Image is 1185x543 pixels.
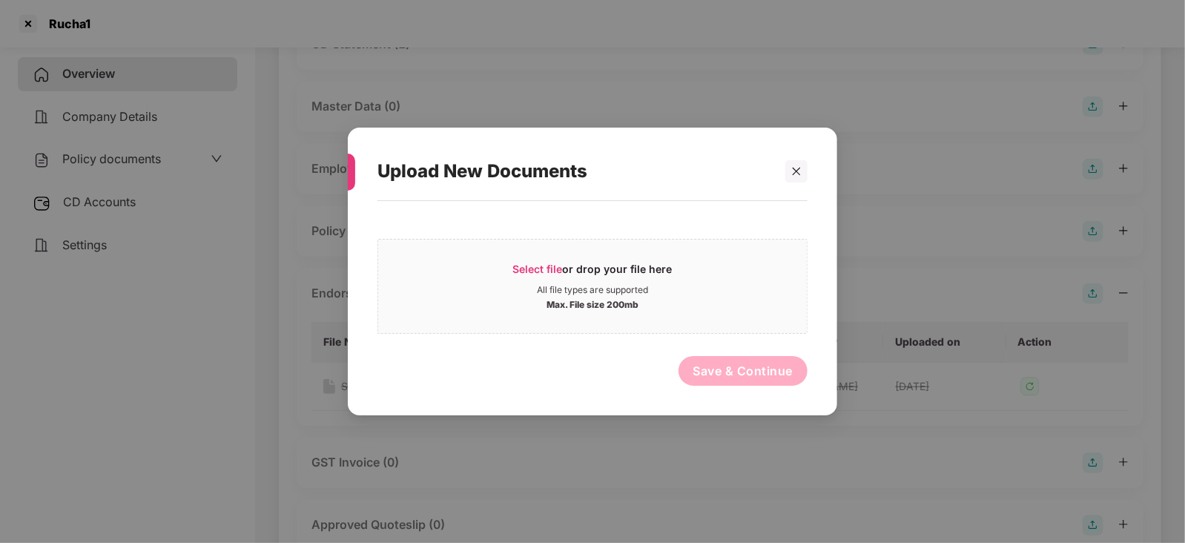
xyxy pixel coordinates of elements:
[378,251,807,322] span: Select fileor drop your file hereAll file types are supportedMax. File size 200mb
[679,356,808,386] button: Save & Continue
[537,284,648,296] div: All file types are supported
[547,296,638,311] div: Max. File size 200mb
[513,263,563,275] span: Select file
[377,142,772,200] div: Upload New Documents
[791,166,802,177] span: close
[513,262,673,284] div: or drop your file here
